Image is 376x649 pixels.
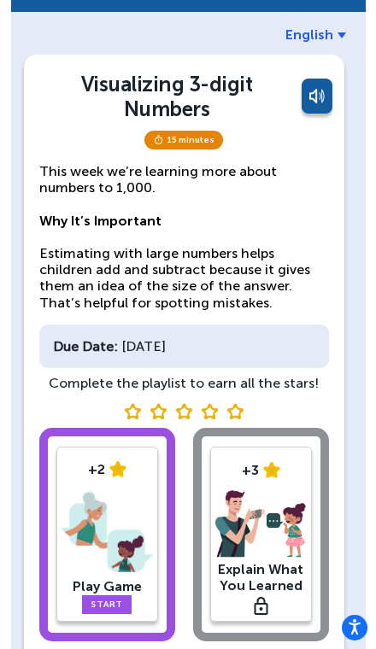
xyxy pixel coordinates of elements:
p: This week we’re learning more about numbers to 1,000. Estimating with large numbers helps childre... [39,163,329,311]
div: Trigger Stonly widget [39,400,329,417]
a: Start [82,595,132,614]
div: [DATE] [39,324,329,368]
img: play-game.png [62,488,153,576]
span: 15 minutes [144,131,223,149]
span: English [285,26,333,43]
div: Due Date: [53,338,118,354]
div: Play Game [62,578,153,594]
div: Complete the playlist to earn all the stars! [39,375,329,391]
div: Trigger Stonly widget [254,595,268,613]
a: English [285,26,346,43]
strong: Why It’s Important [39,213,162,229]
img: timer.svg [153,135,164,145]
img: star [109,461,126,477]
div: Visualizing 3-digit Numbers [39,72,295,121]
div: +2 [62,461,153,477]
